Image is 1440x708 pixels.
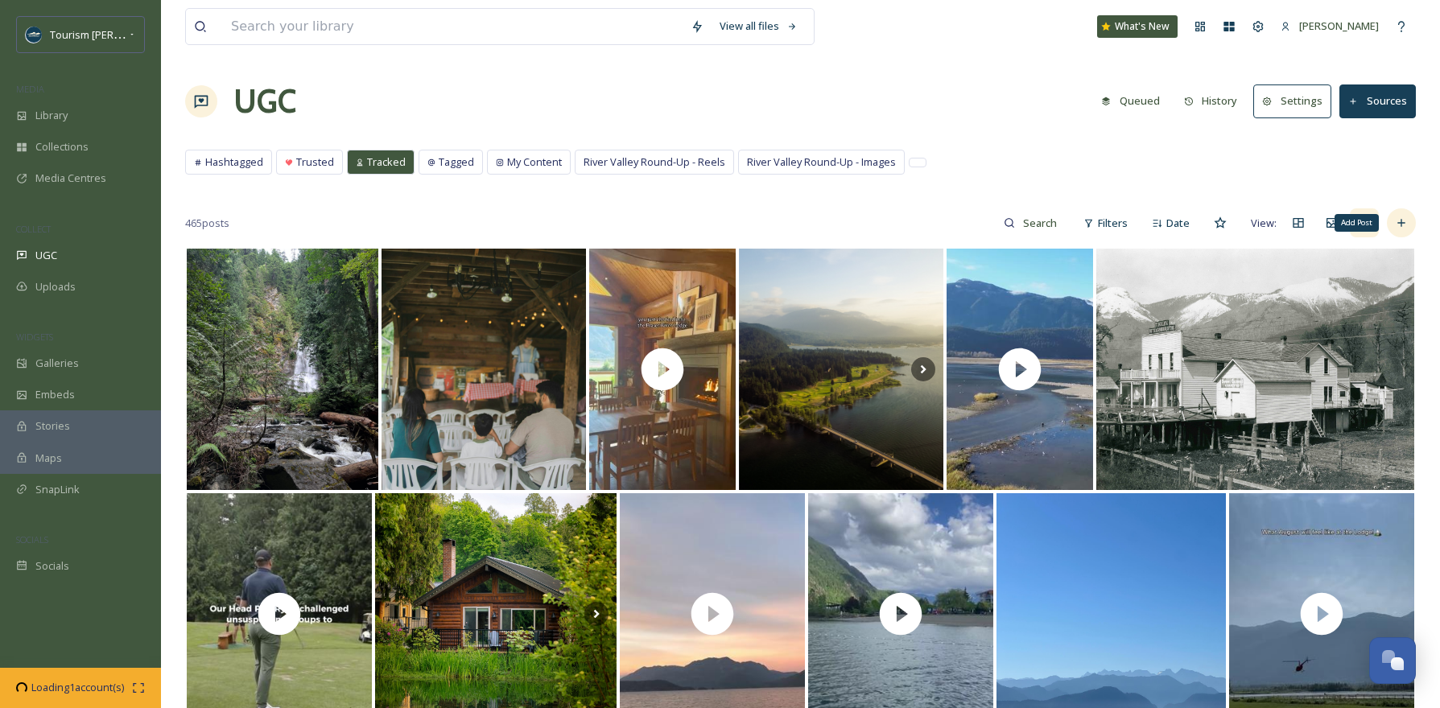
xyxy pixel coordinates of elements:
span: SnapLink [35,482,80,497]
img: Our daily programming runs until August 18th! Included with site admission, we have regularly cha... [382,249,585,490]
span: Embeds [35,387,75,402]
img: 119 years ago today on August 14, 1906, a dance was held at the community hall in Harrison Mills ... [1096,249,1414,490]
button: Sources [1339,84,1416,117]
span: Filters [1098,216,1128,231]
span: Hashtagged [205,154,263,170]
span: Loading 1 account(s) [31,680,124,695]
input: Search [1015,207,1067,239]
a: UGC [233,77,296,126]
span: Date [1166,216,1190,231]
span: River Valley Round-Up - Reels [584,154,725,170]
a: [PERSON_NAME] [1273,10,1387,42]
img: thumbnail [947,249,1093,490]
span: Stories [35,418,70,434]
input: Search your library [223,9,683,44]
span: Tourism [PERSON_NAME] [50,27,171,42]
button: Queued [1093,85,1168,117]
span: Tagged [439,154,474,170]
span: Uploads [35,279,76,294]
button: Settings [1253,84,1331,117]
span: My Content [507,154,562,170]
span: [PERSON_NAME] [1299,19,1379,33]
img: Rainbow Falls!🌈 [187,249,378,490]
span: Galleries [35,356,79,371]
span: UGC [35,248,57,263]
span: MEDIA [16,83,44,95]
span: Socials [35,558,69,574]
a: What's New [1097,15,1178,38]
button: History [1176,85,1246,117]
span: River Valley Round-Up - Images [747,154,896,170]
img: Social%20Media%20Profile%20Picture.png [26,27,42,43]
a: History [1176,85,1254,117]
span: Media Centres [35,171,106,186]
span: Trusted [296,154,334,170]
a: Settings [1253,84,1339,117]
button: Open Chat [1369,637,1416,684]
a: Queued [1093,85,1176,117]
span: SOCIALS [16,533,48,545]
span: WIDGETS [16,331,53,343]
span: COLLECT [16,223,51,235]
span: Library [35,108,68,123]
a: View all files [712,10,806,42]
span: View: [1251,216,1277,231]
img: We’ve officially decided—we’re jealous of the birds. Soaring over Sandpiper means endless views o... [739,249,943,490]
span: Tracked [367,154,406,170]
span: Collections [35,139,89,154]
span: 465 posts [185,216,229,231]
span: Maps [35,451,62,466]
img: thumbnail [589,249,736,490]
div: Add Post [1335,214,1379,232]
